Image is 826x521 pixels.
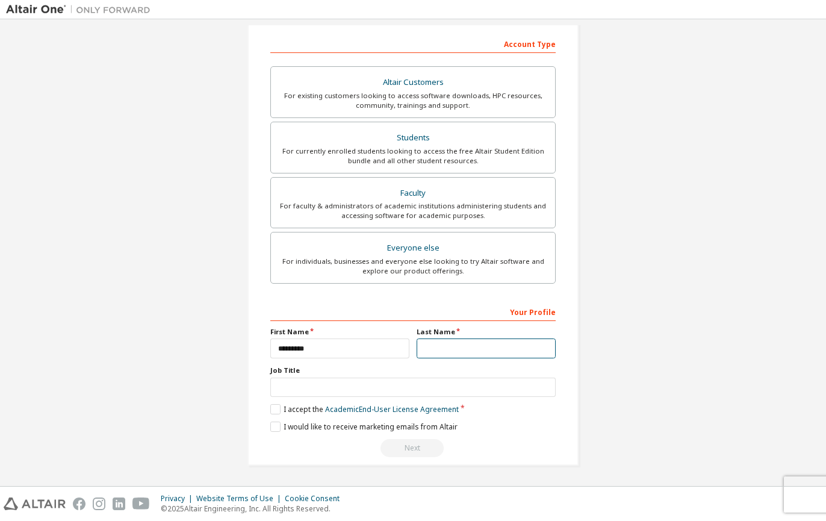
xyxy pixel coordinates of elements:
div: For currently enrolled students looking to access the free Altair Student Edition bundle and all ... [278,146,548,166]
div: Altair Customers [278,74,548,91]
img: youtube.svg [132,498,150,510]
p: © 2025 Altair Engineering, Inc. All Rights Reserved. [161,504,347,514]
div: For faculty & administrators of academic institutions administering students and accessing softwa... [278,201,548,220]
div: Your Profile [270,302,556,321]
div: Everyone else [278,240,548,257]
label: Job Title [270,366,556,375]
div: Cookie Consent [285,494,347,504]
img: Altair One [6,4,157,16]
label: I accept the [270,404,459,414]
div: Website Terms of Use [196,494,285,504]
img: linkedin.svg [113,498,125,510]
div: Read and acccept EULA to continue [270,439,556,457]
img: altair_logo.svg [4,498,66,510]
div: For existing customers looking to access software downloads, HPC resources, community, trainings ... [278,91,548,110]
img: facebook.svg [73,498,85,510]
div: Account Type [270,34,556,53]
label: I would like to receive marketing emails from Altair [270,422,458,432]
label: First Name [270,327,409,337]
img: instagram.svg [93,498,105,510]
div: Students [278,129,548,146]
div: Faculty [278,185,548,202]
a: Academic End-User License Agreement [325,404,459,414]
div: For individuals, businesses and everyone else looking to try Altair software and explore our prod... [278,257,548,276]
div: Privacy [161,494,196,504]
label: Last Name [417,327,556,337]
